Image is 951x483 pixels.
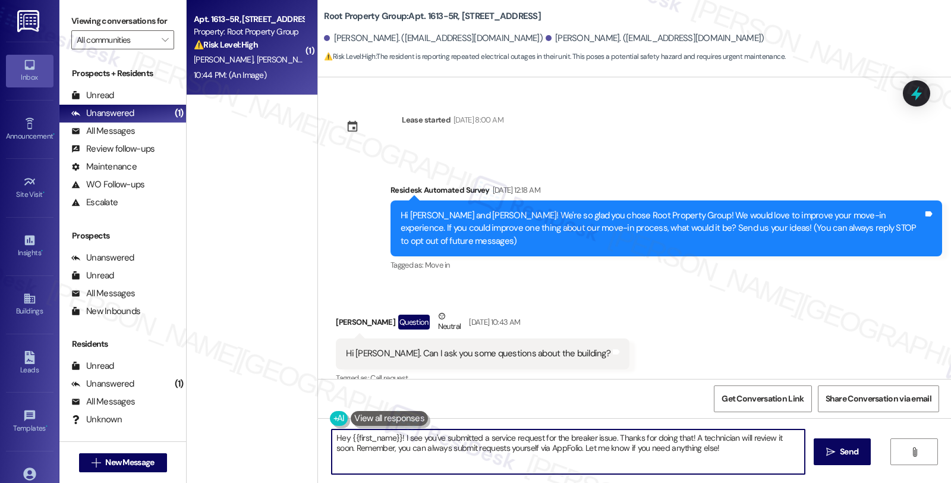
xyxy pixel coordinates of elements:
[59,230,186,242] div: Prospects
[172,375,187,393] div: (1)
[71,125,135,137] div: All Messages
[398,315,430,330] div: Question
[436,310,463,335] div: Neutral
[546,32,764,45] div: [PERSON_NAME]. ([EMAIL_ADDRESS][DOMAIN_NAME])
[194,39,258,50] strong: ⚠️ Risk Level: High
[324,32,543,45] div: [PERSON_NAME]. ([EMAIL_ADDRESS][DOMAIN_NAME])
[162,35,168,45] i: 
[77,30,155,49] input: All communities
[105,456,154,469] span: New Message
[714,385,811,412] button: Get Conversation Link
[43,189,45,197] span: •
[71,305,140,318] div: New Inbounds
[324,51,785,63] span: : The resident is reporting repeated electrical outages in their unit. This poses a potential saf...
[402,114,451,126] div: Lease started
[490,184,540,196] div: [DATE] 12:18 AM
[6,55,53,87] a: Inbox
[466,316,520,328] div: [DATE] 10:43 AM
[370,373,408,383] span: Call request
[401,209,923,247] div: Hi [PERSON_NAME] and [PERSON_NAME]! We're so glad you chose Root Property Group! We would love to...
[53,130,55,139] span: •
[722,393,804,405] span: Get Conversation Link
[814,438,871,465] button: Send
[71,161,137,173] div: Maintenance
[425,260,449,270] span: Move in
[451,114,503,126] div: [DATE] 8:00 AM
[71,12,174,30] label: Viewing conversations for
[336,310,629,339] div: [PERSON_NAME]
[324,10,541,23] b: Root Property Group: Apt. 1613-5R, [STREET_ADDRESS]
[818,385,939,412] button: Share Conversation via email
[71,269,114,282] div: Unread
[194,54,257,65] span: [PERSON_NAME]
[71,252,134,264] div: Unanswered
[194,70,266,80] div: 10:44 PM: (An Image)
[324,52,375,61] strong: ⚠️ Risk Level: High
[346,347,610,360] div: Hi [PERSON_NAME]. Can I ask you some questions about the building?
[6,230,53,262] a: Insights •
[79,453,167,472] button: New Message
[391,256,942,274] div: Tagged as:
[71,413,122,426] div: Unknown
[92,458,100,468] i: 
[6,347,53,379] a: Leads
[172,104,187,123] div: (1)
[194,13,304,26] div: Apt. 1613-5R, [STREET_ADDRESS]
[6,172,53,204] a: Site Visit •
[826,447,835,457] i: 
[71,196,118,209] div: Escalate
[71,360,114,372] div: Unread
[826,393,931,405] span: Share Conversation via email
[257,54,316,65] span: [PERSON_NAME]
[17,10,42,32] img: ResiDesk Logo
[332,429,805,474] textarea: To enrich screen reader interactions, please activate Accessibility in Grammarly extension settings
[46,422,48,431] span: •
[59,67,186,80] div: Prospects + Residents
[71,178,144,191] div: WO Follow-ups
[71,107,134,120] div: Unanswered
[71,378,134,390] div: Unanswered
[71,287,135,300] div: All Messages
[194,26,304,38] div: Property: Root Property Group
[71,89,114,102] div: Unread
[41,247,43,255] span: •
[59,338,186,350] div: Residents
[910,447,919,457] i: 
[336,369,629,387] div: Tagged as:
[840,446,858,458] span: Send
[391,184,942,200] div: Residesk Automated Survey
[71,143,155,155] div: Review follow-ups
[6,288,53,321] a: Buildings
[71,396,135,408] div: All Messages
[6,406,53,438] a: Templates •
